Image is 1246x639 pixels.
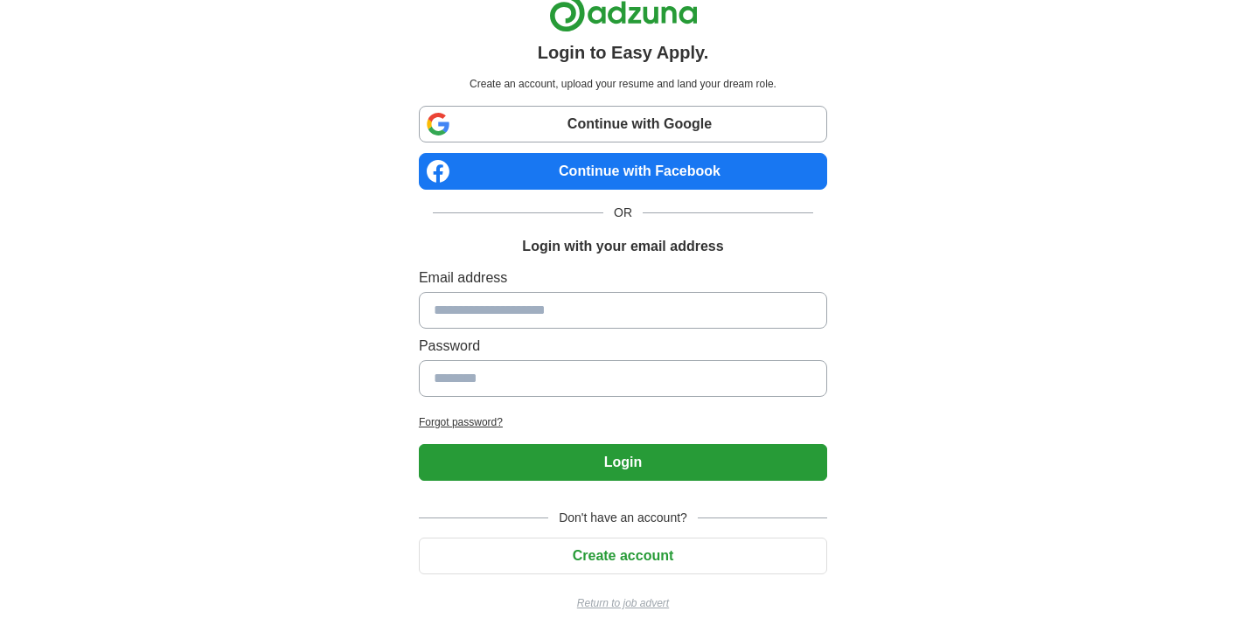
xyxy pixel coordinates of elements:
h1: Login with your email address [522,236,723,257]
span: Don't have an account? [548,509,698,527]
a: Return to job advert [419,595,827,611]
a: Continue with Facebook [419,153,827,190]
label: Email address [419,267,827,288]
a: Forgot password? [419,414,827,430]
button: Login [419,444,827,481]
label: Password [419,336,827,357]
button: Create account [419,538,827,574]
h1: Login to Easy Apply. [538,39,709,66]
p: Create an account, upload your resume and land your dream role. [422,76,824,92]
span: OR [603,204,643,222]
a: Continue with Google [419,106,827,142]
a: Create account [419,548,827,563]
